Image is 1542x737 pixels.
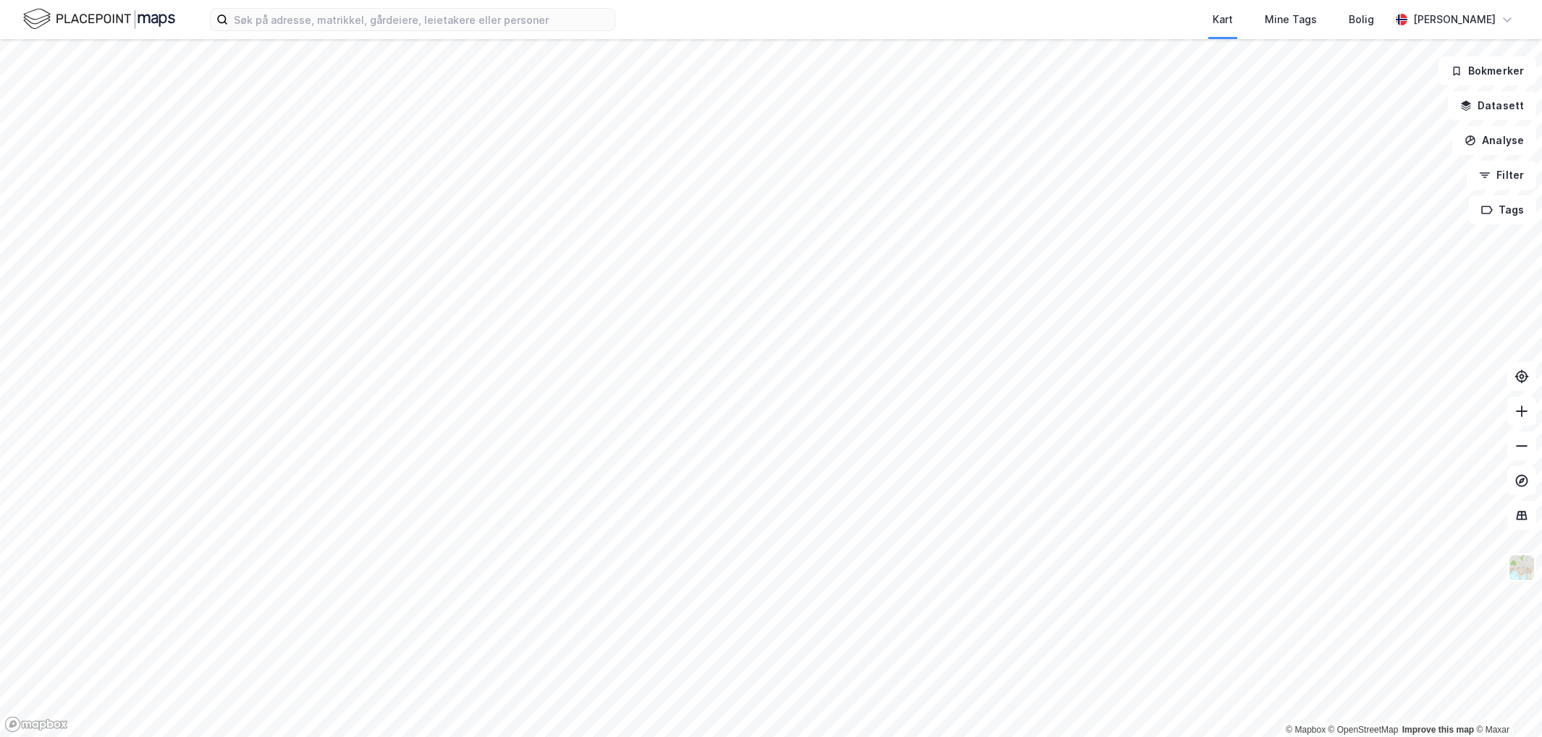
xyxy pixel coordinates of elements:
[1328,725,1399,735] a: OpenStreetMap
[1448,91,1536,120] button: Datasett
[1467,161,1536,190] button: Filter
[1265,11,1317,28] div: Mine Tags
[1469,195,1536,224] button: Tags
[1286,725,1326,735] a: Mapbox
[1452,126,1536,155] button: Analyse
[1470,667,1542,737] iframe: Chat Widget
[23,7,175,32] img: logo.f888ab2527a4732fd821a326f86c7f29.svg
[1413,11,1496,28] div: [PERSON_NAME]
[228,9,615,30] input: Søk på adresse, matrikkel, gårdeiere, leietakere eller personer
[1470,667,1542,737] div: Kontrollprogram for chat
[1438,56,1536,85] button: Bokmerker
[1349,11,1374,28] div: Bolig
[1213,11,1233,28] div: Kart
[1508,554,1535,581] img: Z
[4,716,68,733] a: Mapbox homepage
[1402,725,1474,735] a: Improve this map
